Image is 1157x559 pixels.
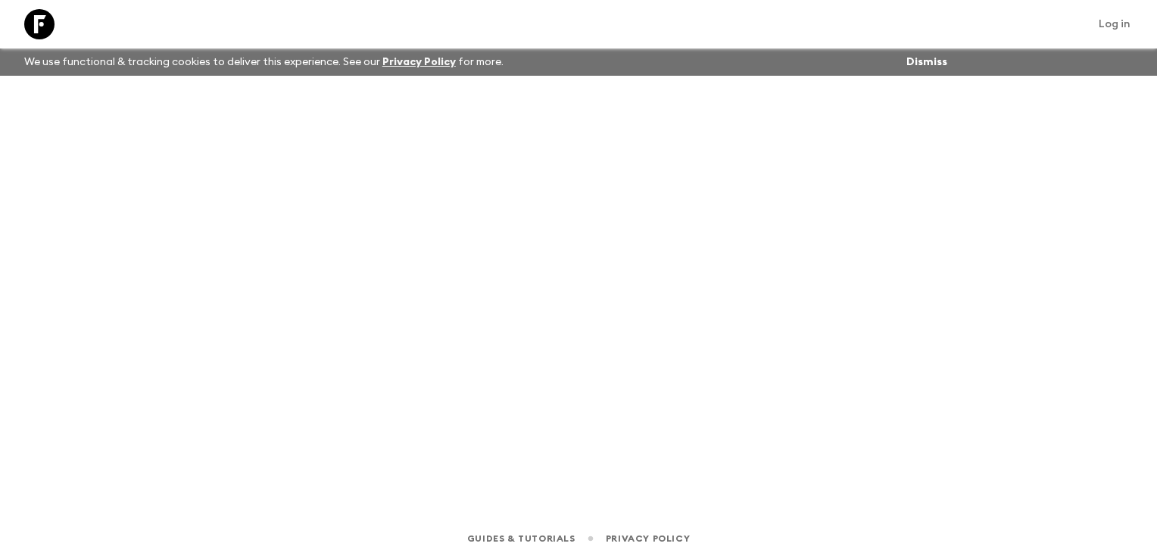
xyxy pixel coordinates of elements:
[382,57,456,67] a: Privacy Policy
[1090,14,1139,35] a: Log in
[606,530,690,547] a: Privacy Policy
[903,52,951,73] button: Dismiss
[18,48,510,76] p: We use functional & tracking cookies to deliver this experience. See our for more.
[467,530,575,547] a: Guides & Tutorials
